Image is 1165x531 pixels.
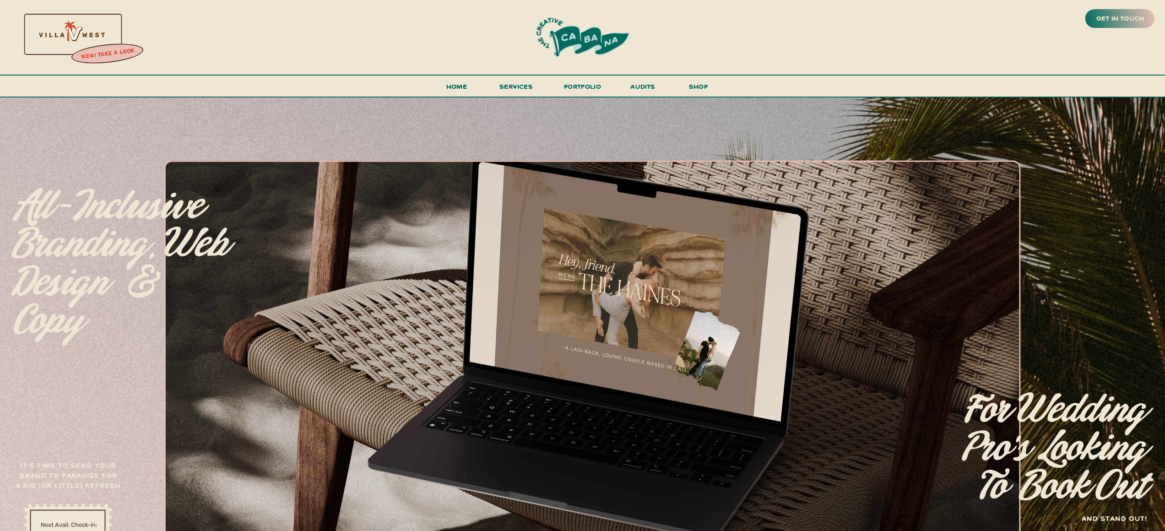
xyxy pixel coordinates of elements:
a: shop [677,81,721,97]
a: Next Avail. Check-in: [31,520,107,528]
span: services [499,82,533,91]
p: All-inclusive branding, web design & copy [13,188,232,317]
a: new! take a look [70,45,145,63]
a: get in touch [1095,12,1146,25]
h3: and stand out! [1038,513,1147,525]
a: portfolio [561,81,604,98]
h3: It's time to send your brand to paradise for a big (or little) refresh [14,460,123,495]
a: audits [629,81,657,97]
a: Home [443,81,471,98]
a: services [497,81,536,98]
p: for Wedding pro's looking to Book Out [900,391,1145,515]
